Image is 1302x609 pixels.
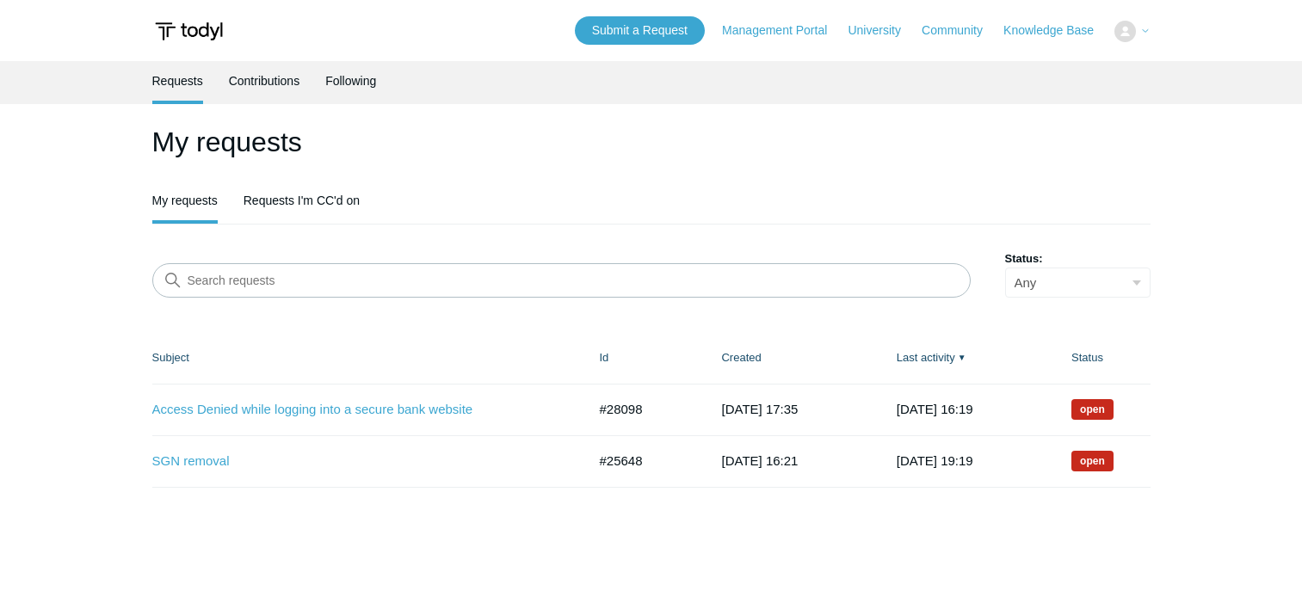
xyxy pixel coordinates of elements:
[575,16,705,45] a: Submit a Request
[721,453,798,468] time: 2025-06-24T16:21:15+00:00
[721,351,761,364] a: Created
[229,61,300,101] a: Contributions
[583,384,705,435] td: #28098
[152,332,583,384] th: Subject
[152,121,1151,163] h1: My requests
[1003,22,1111,40] a: Knowledge Base
[1005,250,1151,268] label: Status:
[152,15,225,47] img: Todyl Support Center Help Center home page
[1071,451,1114,471] span: We are working on a response for you
[721,402,798,416] time: 2025-09-12T17:35:49+00:00
[897,351,955,364] a: Last activity▼
[152,400,561,420] a: Access Denied while logging into a secure bank website
[152,452,561,471] a: SGN removal
[325,61,376,101] a: Following
[583,435,705,487] td: #25648
[897,453,973,468] time: 2025-06-26T19:19:25+00:00
[958,351,966,364] span: ▼
[583,332,705,384] th: Id
[897,402,973,416] time: 2025-09-13T16:19:09+00:00
[152,61,203,101] a: Requests
[244,181,360,220] a: Requests I'm CC'd on
[152,263,971,298] input: Search requests
[152,181,218,220] a: My requests
[848,22,917,40] a: University
[722,22,844,40] a: Management Portal
[1071,399,1114,420] span: We are working on a response for you
[1054,332,1150,384] th: Status
[922,22,1000,40] a: Community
